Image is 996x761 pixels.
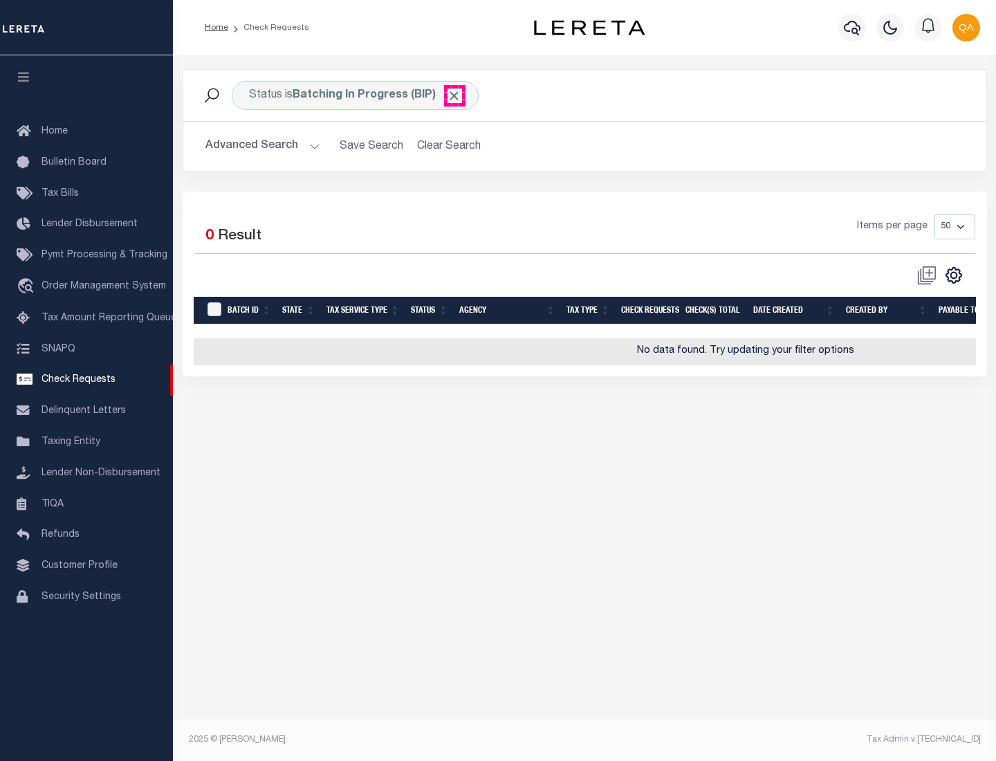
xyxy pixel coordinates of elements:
[178,733,585,746] div: 2025 © [PERSON_NAME].
[41,499,64,508] span: TIQA
[41,313,176,323] span: Tax Amount Reporting Queue
[293,90,461,101] b: Batching In Progress (BIP)
[595,733,981,746] div: Tax Admin v.[TECHNICAL_ID]
[41,592,121,602] span: Security Settings
[41,406,126,416] span: Delinquent Letters
[41,468,160,478] span: Lender Non-Disbursement
[41,282,166,291] span: Order Management System
[331,133,412,160] button: Save Search
[228,21,309,34] li: Check Requests
[205,24,228,32] a: Home
[218,226,261,248] label: Result
[277,297,321,325] th: State: activate to sort column ascending
[41,344,75,354] span: SNAPQ
[454,297,561,325] th: Agency: activate to sort column ascending
[232,81,479,110] div: Status is
[952,14,980,42] img: svg+xml;base64,PHN2ZyB4bWxucz0iaHR0cDovL3d3dy53My5vcmcvMjAwMC9zdmciIHBvaW50ZXItZXZlbnRzPSJub25lIi...
[680,297,748,325] th: Check(s) Total
[412,133,487,160] button: Clear Search
[41,158,107,167] span: Bulletin Board
[41,189,79,199] span: Tax Bills
[222,297,277,325] th: Batch Id: activate to sort column ascending
[205,133,320,160] button: Advanced Search
[41,437,100,447] span: Taxing Entity
[840,297,933,325] th: Created By: activate to sort column ascending
[748,297,840,325] th: Date Created: activate to sort column ascending
[205,229,214,244] span: 0
[41,561,118,571] span: Customer Profile
[534,20,645,35] img: logo-dark.svg
[616,297,680,325] th: Check Requests
[447,89,461,103] span: Click to Remove
[857,219,928,235] span: Items per page
[41,250,167,260] span: Pymt Processing & Tracking
[41,530,80,540] span: Refunds
[405,297,454,325] th: Status: activate to sort column ascending
[41,127,68,136] span: Home
[41,375,116,385] span: Check Requests
[17,278,39,296] i: travel_explore
[41,219,138,229] span: Lender Disbursement
[561,297,616,325] th: Tax Type: activate to sort column ascending
[321,297,405,325] th: Tax Service Type: activate to sort column ascending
